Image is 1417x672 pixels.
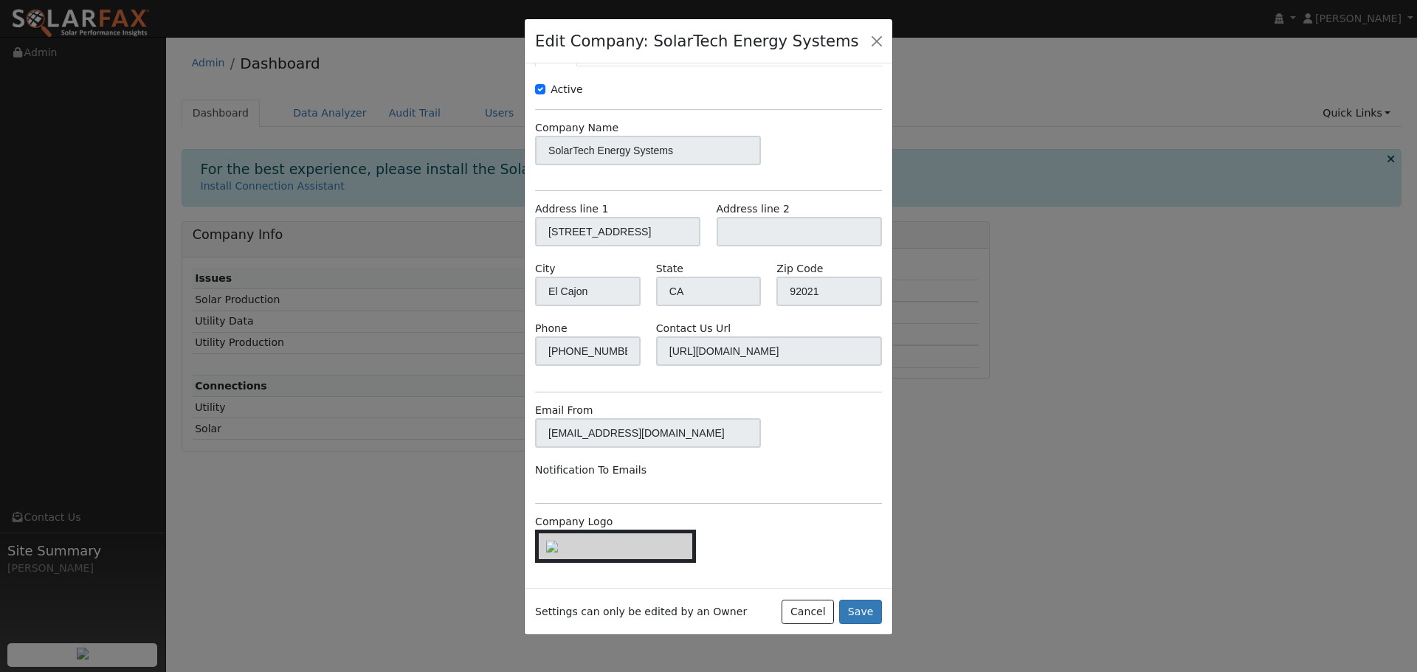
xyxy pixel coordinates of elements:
[782,600,834,625] button: Cancel
[535,84,545,94] input: Active
[776,261,823,277] label: Zip Code
[656,261,683,277] label: State
[535,30,858,53] h4: Edit Company: SolarTech Energy Systems
[717,201,790,217] label: Address line 2
[535,463,647,478] label: Notification To Emails
[535,403,593,418] label: Email From
[535,261,556,277] label: City
[546,541,558,553] img: retrieve
[656,321,731,336] label: Contact Us Url
[535,514,613,530] label: Company Logo
[535,120,618,136] label: Company Name
[551,82,583,97] label: Active
[535,604,747,620] span: Settings can only be edited by an Owner
[839,600,882,625] button: Save
[535,201,608,217] label: Address line 1
[535,321,568,336] label: Phone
